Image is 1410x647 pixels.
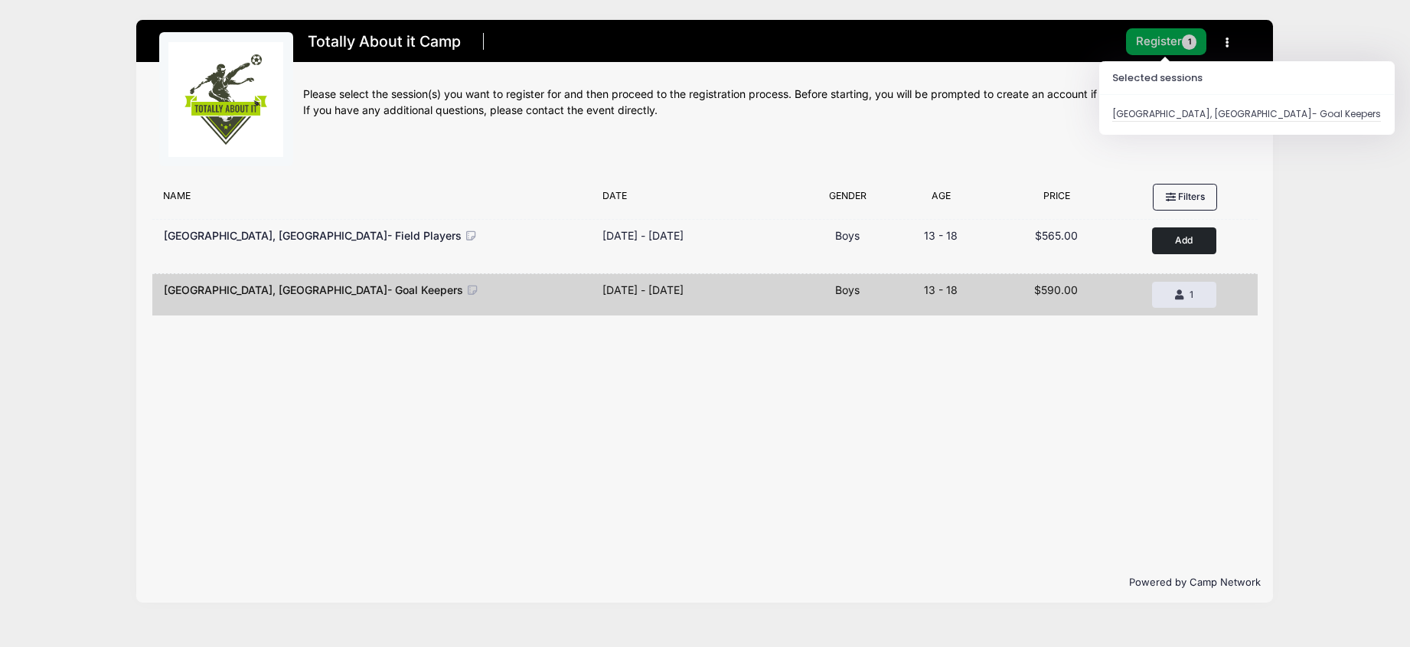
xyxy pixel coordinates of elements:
[1152,227,1216,254] button: Add
[164,229,462,242] span: [GEOGRAPHIC_DATA], [GEOGRAPHIC_DATA]- Field Players
[892,189,991,211] div: Age
[303,87,1252,119] div: Please select the session(s) you want to register for and then proceed to the registration proces...
[1153,184,1217,210] button: Filters
[1190,289,1193,300] span: 1
[804,189,892,211] div: Gender
[1034,283,1078,296] span: $590.00
[602,282,684,298] div: [DATE] - [DATE]
[1100,62,1394,95] h3: Selected sessions
[1126,28,1207,55] button: Register1
[924,283,958,296] span: 13 - 18
[1152,282,1216,308] button: 1
[602,227,684,243] div: [DATE] - [DATE]
[595,189,804,211] div: Date
[303,28,466,55] h1: Totally About it Camp
[835,229,860,242] span: Boys
[1182,34,1197,50] span: 1
[924,229,958,242] span: 13 - 18
[991,189,1122,211] div: Price
[155,189,595,211] div: Name
[835,283,860,296] span: Boys
[1035,229,1078,242] span: $565.00
[149,575,1261,590] p: Powered by Camp Network
[168,42,283,157] img: logo
[164,283,463,296] span: [GEOGRAPHIC_DATA], [GEOGRAPHIC_DATA]- Goal Keepers
[1112,107,1381,122] div: [GEOGRAPHIC_DATA], [GEOGRAPHIC_DATA]- Goal Keepers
